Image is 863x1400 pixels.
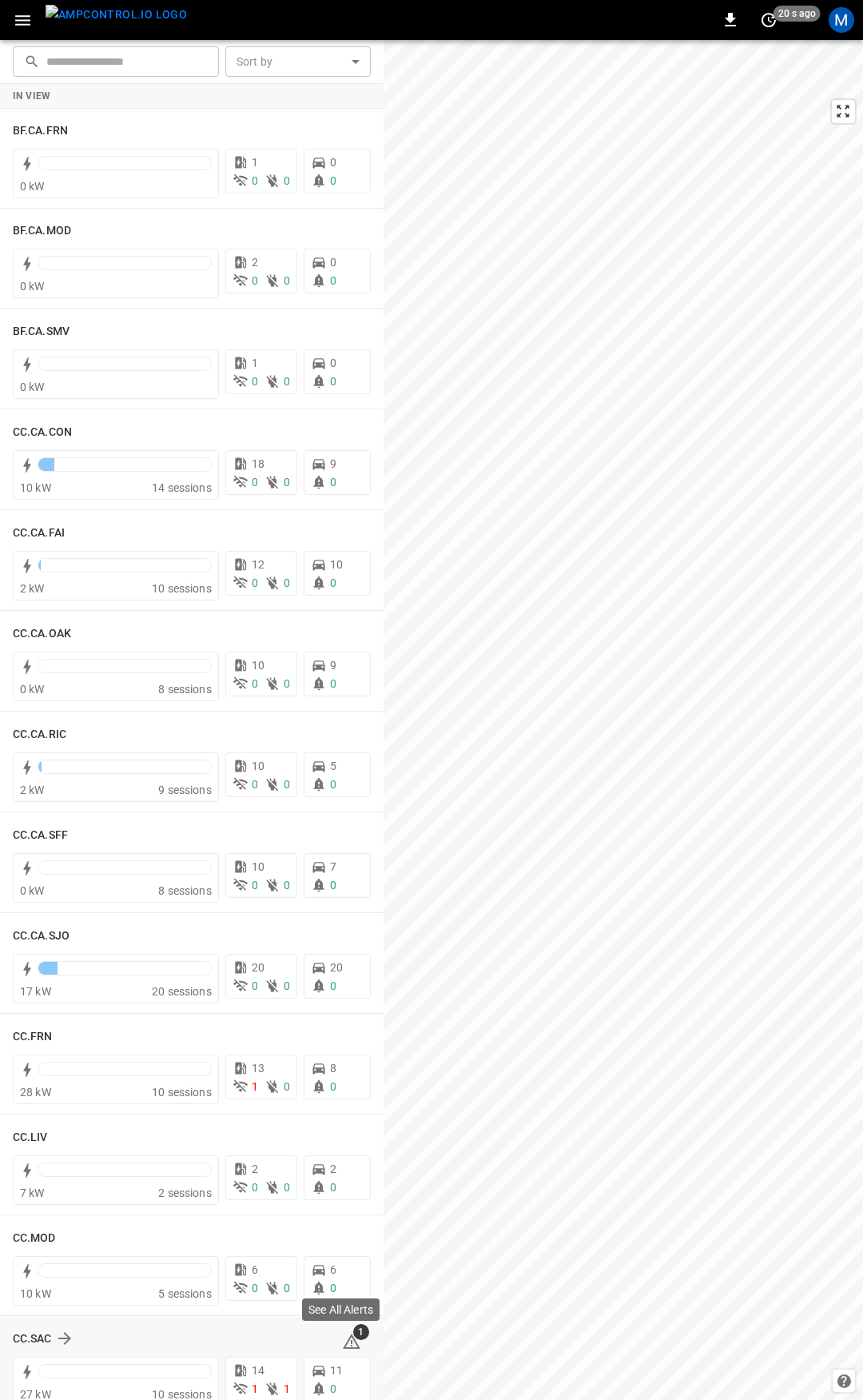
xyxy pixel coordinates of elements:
[13,625,71,643] h6: CC.CA.OAK
[252,961,264,974] span: 20
[330,558,343,571] span: 10
[13,927,70,945] h6: CC.CA.SJO
[252,1181,258,1194] span: 0
[330,1382,336,1395] span: 0
[158,683,212,696] span: 8 sessions
[252,879,258,891] span: 0
[252,558,264,571] span: 12
[284,174,290,187] span: 0
[330,961,343,974] span: 20
[252,979,258,992] span: 0
[330,274,336,287] span: 0
[13,525,65,542] h6: CC.CA.FAI
[13,1330,52,1348] h6: CC.SAC
[384,40,863,1400] canvas: Map
[252,375,258,388] span: 0
[330,760,336,772] span: 5
[158,884,212,897] span: 8 sessions
[330,860,336,873] span: 7
[46,5,187,25] img: ampcontrol.io logo
[330,979,336,992] span: 0
[252,476,258,489] span: 0
[330,1263,336,1276] span: 6
[284,1080,290,1093] span: 0
[330,1181,336,1194] span: 0
[152,1086,212,1099] span: 10 sessions
[20,280,45,293] span: 0 kW
[13,1230,56,1247] h6: CC.MOD
[20,683,45,696] span: 0 kW
[13,222,71,240] h6: BF.CA.MOD
[330,778,336,791] span: 0
[252,457,264,470] span: 18
[284,1181,290,1194] span: 0
[252,1263,258,1276] span: 6
[284,1282,290,1294] span: 0
[330,1080,336,1093] span: 0
[774,6,821,22] span: 20 s ago
[20,180,45,193] span: 0 kW
[330,357,336,369] span: 0
[252,1163,258,1175] span: 2
[252,760,264,772] span: 10
[252,659,264,672] span: 10
[330,677,336,690] span: 0
[152,582,212,595] span: 10 sessions
[330,476,336,489] span: 0
[13,1028,53,1046] h6: CC.FRN
[13,1129,48,1147] h6: CC.LIV
[308,1302,373,1318] p: See All Alerts
[13,827,68,844] h6: CC.CA.SFF
[20,481,51,494] span: 10 kW
[13,726,66,744] h6: CC.CA.RIC
[330,879,336,891] span: 0
[330,1364,343,1377] span: 11
[13,90,51,102] strong: In View
[330,457,336,470] span: 9
[252,156,258,169] span: 1
[252,1382,258,1395] span: 1
[284,375,290,388] span: 0
[330,174,336,187] span: 0
[284,274,290,287] span: 0
[330,576,336,589] span: 0
[20,381,45,393] span: 0 kW
[330,1282,336,1294] span: 0
[20,582,45,595] span: 2 kW
[13,424,72,441] h6: CC.CA.CON
[252,1282,258,1294] span: 0
[20,1287,51,1300] span: 10 kW
[284,576,290,589] span: 0
[152,985,212,998] span: 20 sessions
[252,274,258,287] span: 0
[20,1086,51,1099] span: 28 kW
[20,1187,45,1199] span: 7 kW
[158,1287,212,1300] span: 5 sessions
[20,784,45,796] span: 2 kW
[252,256,258,269] span: 2
[284,677,290,690] span: 0
[330,1163,336,1175] span: 2
[252,1062,264,1075] span: 13
[252,860,264,873] span: 10
[330,256,336,269] span: 0
[756,7,781,33] button: set refresh interval
[252,677,258,690] span: 0
[284,476,290,489] span: 0
[252,357,258,369] span: 1
[829,7,854,33] div: profile-icon
[152,481,212,494] span: 14 sessions
[158,1187,212,1199] span: 2 sessions
[330,1062,336,1075] span: 8
[20,985,51,998] span: 17 kW
[252,576,258,589] span: 0
[284,879,290,891] span: 0
[330,375,336,388] span: 0
[330,156,336,169] span: 0
[20,884,45,897] span: 0 kW
[252,174,258,187] span: 0
[284,778,290,791] span: 0
[252,1364,264,1377] span: 14
[13,323,70,341] h6: BF.CA.SMV
[284,979,290,992] span: 0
